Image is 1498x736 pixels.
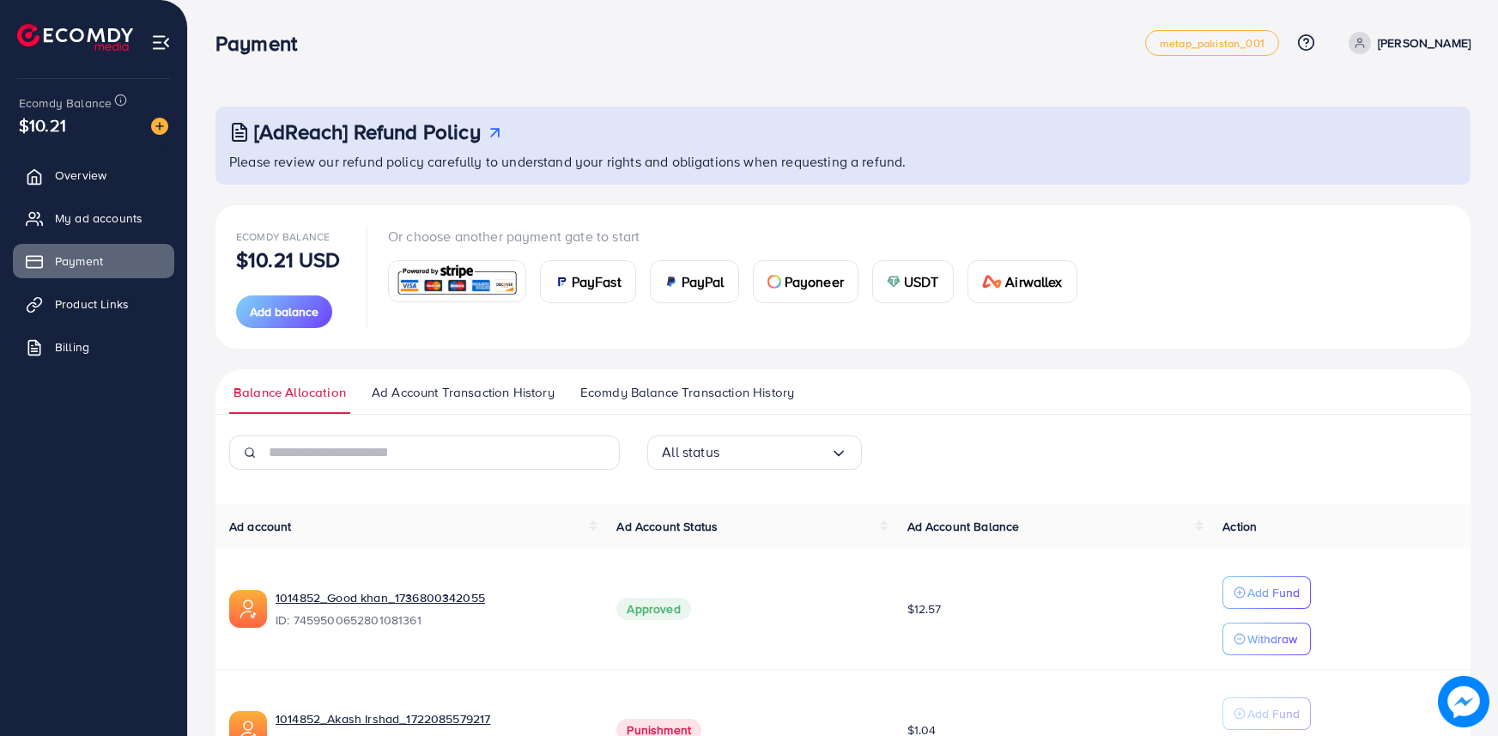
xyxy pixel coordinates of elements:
[1222,518,1257,535] span: Action
[151,118,168,135] img: image
[753,260,858,303] a: cardPayoneer
[13,330,174,364] a: Billing
[13,244,174,278] a: Payment
[13,201,174,235] a: My ad accounts
[1222,623,1311,655] button: Withdraw
[372,383,555,402] span: Ad Account Transaction History
[907,600,942,617] span: $12.57
[682,271,725,292] span: PayPal
[907,518,1020,535] span: Ad Account Balance
[276,611,589,629] span: ID: 7459500652801081361
[572,271,622,292] span: PayFast
[250,303,318,320] span: Add balance
[580,383,794,402] span: Ecomdy Balance Transaction History
[388,226,1091,246] p: Or choose another payment gate to start
[388,260,526,302] a: card
[229,590,267,628] img: ic-ads-acc.e4c84228.svg
[394,263,520,300] img: card
[719,439,830,465] input: Search for option
[664,275,678,289] img: card
[785,271,844,292] span: Payoneer
[540,260,636,303] a: cardPayFast
[151,33,171,52] img: menu
[1222,576,1311,609] button: Add Fund
[650,260,739,303] a: cardPayPal
[19,113,66,137] span: $10.21
[254,119,481,144] h3: [AdReach] Refund Policy
[13,287,174,321] a: Product Links
[767,275,781,289] img: card
[904,271,939,292] span: USDT
[1222,697,1311,730] button: Add Fund
[967,260,1077,303] a: cardAirwallex
[276,589,589,629] div: <span class='underline'>1014852_Good khan_1736800342055</span></br>7459500652801081361
[872,260,954,303] a: cardUSDT
[55,210,143,227] span: My ad accounts
[19,94,112,112] span: Ecomdy Balance
[887,275,901,289] img: card
[13,158,174,192] a: Overview
[55,338,89,356] span: Billing
[1005,271,1062,292] span: Airwallex
[236,229,330,244] span: Ecomdy Balance
[1378,33,1471,53] p: [PERSON_NAME]
[229,151,1460,172] p: Please review our refund policy carefully to understand your rights and obligations when requesti...
[276,710,589,727] a: 1014852_Akash Irshad_1722085579217
[616,598,690,620] span: Approved
[555,275,568,289] img: card
[1438,676,1489,727] img: image
[1247,629,1297,649] p: Withdraw
[55,295,129,313] span: Product Links
[1247,703,1300,724] p: Add Fund
[55,252,103,270] span: Payment
[215,31,311,56] h3: Payment
[17,24,133,51] img: logo
[1160,38,1265,49] span: metap_pakistan_001
[229,518,292,535] span: Ad account
[236,295,332,328] button: Add balance
[1342,32,1471,54] a: [PERSON_NAME]
[233,383,346,402] span: Balance Allocation
[982,275,1003,289] img: card
[236,249,341,270] p: $10.21 USD
[1145,30,1279,56] a: metap_pakistan_001
[662,439,719,465] span: All status
[1247,582,1300,603] p: Add Fund
[55,167,106,184] span: Overview
[616,518,718,535] span: Ad Account Status
[647,435,862,470] div: Search for option
[276,589,589,606] a: 1014852_Good khan_1736800342055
